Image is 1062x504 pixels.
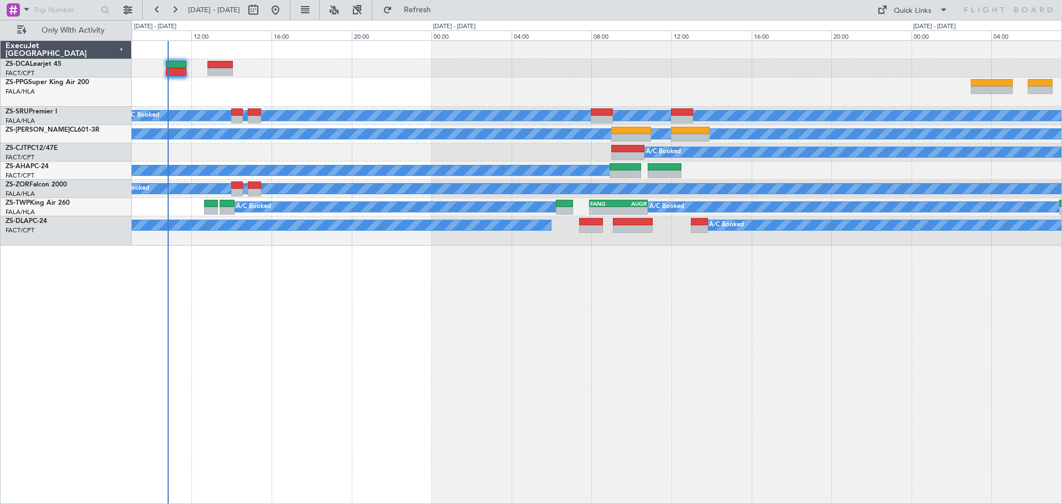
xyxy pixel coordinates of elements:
a: ZS-CJTPC12/47E [6,145,58,152]
span: ZS-TWP [6,200,30,206]
div: A/C Booked [646,144,681,160]
span: ZS-AHA [6,163,30,170]
div: 00:00 [431,30,512,40]
div: A/C Booked [236,199,271,215]
span: ZS-SRU [6,108,29,115]
button: Only With Activity [12,22,120,39]
span: Only With Activity [29,27,117,34]
div: 16:00 [752,30,832,40]
input: Trip Number [34,2,97,18]
div: 12:00 [191,30,272,40]
a: FALA/HLA [6,190,35,198]
a: FALA/HLA [6,208,35,216]
div: 12:00 [671,30,752,40]
div: 04:00 [512,30,592,40]
a: ZS-[PERSON_NAME]CL601-3R [6,127,100,133]
div: 08:00 [591,30,671,40]
div: A/C Booked [709,217,744,233]
a: FACT/CPT [6,69,34,77]
span: ZS-DLA [6,218,29,225]
div: AUGR [618,200,647,207]
button: Quick Links [872,1,954,19]
a: FALA/HLA [6,117,35,125]
div: [DATE] - [DATE] [913,22,956,32]
a: ZS-AHAPC-24 [6,163,49,170]
div: A/C Booked [649,199,684,215]
div: 16:00 [272,30,352,40]
div: [DATE] - [DATE] [433,22,476,32]
div: 08:00 [112,30,192,40]
a: ZS-TWPKing Air 260 [6,200,70,206]
div: A/C Booked [124,107,159,124]
a: ZS-DCALearjet 45 [6,61,61,67]
a: ZS-PPGSuper King Air 200 [6,79,89,86]
a: FACT/CPT [6,153,34,162]
div: FANG [590,200,618,207]
div: 00:00 [912,30,992,40]
a: ZS-SRUPremier I [6,108,57,115]
div: - [618,207,647,214]
span: ZS-DCA [6,61,30,67]
div: - [590,207,618,214]
span: ZS-CJT [6,145,27,152]
a: FALA/HLA [6,87,35,96]
div: Quick Links [894,6,931,17]
span: ZS-PPG [6,79,28,86]
span: Refresh [394,6,441,14]
span: ZS-ZOR [6,181,29,188]
button: Refresh [378,1,444,19]
span: [DATE] - [DATE] [188,5,240,15]
a: ZS-ZORFalcon 2000 [6,181,67,188]
a: FACT/CPT [6,226,34,235]
a: ZS-DLAPC-24 [6,218,47,225]
div: 20:00 [352,30,432,40]
span: ZS-[PERSON_NAME] [6,127,70,133]
div: [DATE] - [DATE] [134,22,176,32]
div: 20:00 [831,30,912,40]
a: FACT/CPT [6,172,34,180]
